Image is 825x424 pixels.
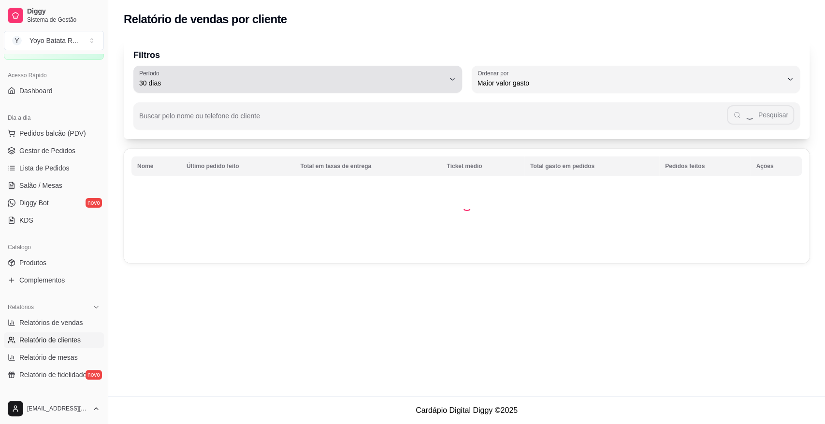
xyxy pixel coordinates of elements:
[4,367,104,382] a: Relatório de fidelidadenovo
[19,275,65,285] span: Complementos
[4,160,104,176] a: Lista de Pedidos
[139,78,445,88] span: 30 dias
[12,36,22,45] span: Y
[4,255,104,270] a: Produtos
[4,397,104,420] button: [EMAIL_ADDRESS][DOMAIN_NAME]
[139,69,162,77] label: Período
[27,7,100,16] span: Diggy
[472,66,800,93] button: Ordenar porMaior valor gasto
[4,315,104,330] a: Relatórios de vendas
[19,198,49,208] span: Diggy Bot
[19,370,87,380] span: Relatório de fidelidade
[462,201,472,211] div: Loading
[124,12,287,27] h2: Relatório de vendas por cliente
[478,78,783,88] span: Maior valor gasto
[19,353,78,362] span: Relatório de mesas
[4,31,104,50] button: Select a team
[4,195,104,211] a: Diggy Botnovo
[4,110,104,126] div: Dia a dia
[4,332,104,348] a: Relatório de clientes
[4,4,104,27] a: DiggySistema de Gestão
[19,215,33,225] span: KDS
[4,143,104,158] a: Gestor de Pedidos
[4,240,104,255] div: Catálogo
[8,303,34,311] span: Relatórios
[4,83,104,99] a: Dashboard
[19,86,53,96] span: Dashboard
[19,318,83,327] span: Relatórios de vendas
[133,48,800,62] p: Filtros
[19,258,46,268] span: Produtos
[478,69,512,77] label: Ordenar por
[19,163,70,173] span: Lista de Pedidos
[139,115,727,125] input: Buscar pelo nome ou telefone do cliente
[4,126,104,141] button: Pedidos balcão (PDV)
[19,128,86,138] span: Pedidos balcão (PDV)
[108,396,825,424] footer: Cardápio Digital Diggy © 2025
[19,181,62,190] span: Salão / Mesas
[4,68,104,83] div: Acesso Rápido
[4,350,104,365] a: Relatório de mesas
[19,335,81,345] span: Relatório de clientes
[4,212,104,228] a: KDS
[27,405,88,412] span: [EMAIL_ADDRESS][DOMAIN_NAME]
[4,272,104,288] a: Complementos
[19,146,75,155] span: Gestor de Pedidos
[4,178,104,193] a: Salão / Mesas
[133,66,462,93] button: Período30 dias
[27,16,100,24] span: Sistema de Gestão
[29,36,78,45] div: Yoyo Batata R ...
